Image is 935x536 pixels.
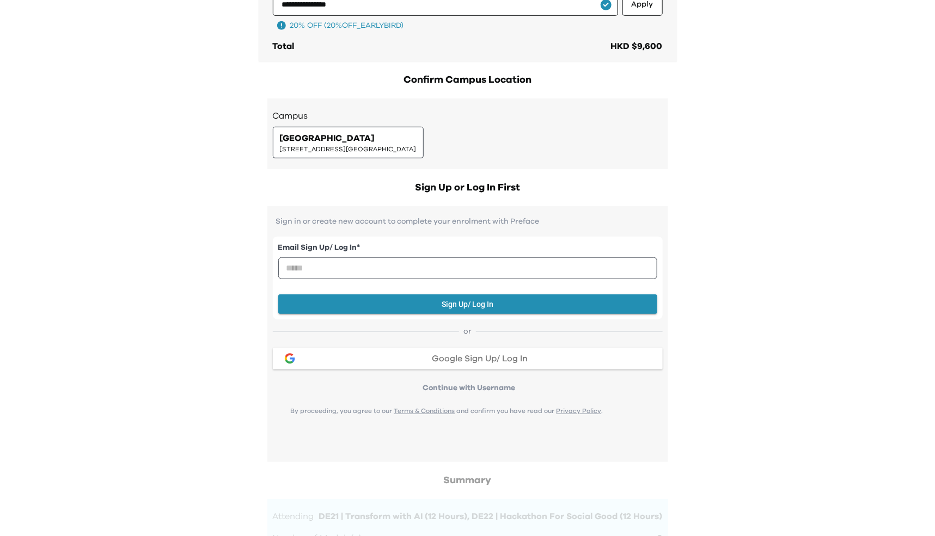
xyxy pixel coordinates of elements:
[283,352,296,365] img: google login
[394,408,455,414] a: Terms & Conditions
[611,40,663,53] div: HKD $9,600
[276,383,663,393] p: Continue with Username
[280,132,375,145] span: [GEOGRAPHIC_DATA]
[273,217,663,226] p: Sign in or create new account to complete your enrolment with Preface
[557,408,602,414] a: Privacy Policy
[273,109,663,122] h3: Campus
[280,145,417,153] span: [STREET_ADDRESS][GEOGRAPHIC_DATA]
[278,242,657,254] label: Email Sign Up/ Log In *
[273,348,663,369] button: google loginGoogle Sign Up/ Log In
[273,406,621,415] p: By proceeding, you agree to our and confirm you have read our .
[267,180,668,195] h2: Sign Up or Log In First
[290,20,404,31] span: 20% OFF (20%OFF_EARLYBIRD)
[432,354,528,363] span: Google Sign Up/ Log In
[278,294,657,315] button: Sign Up/ Log In
[267,72,668,88] h2: Confirm Campus Location
[273,42,295,51] span: Total
[459,326,476,337] span: or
